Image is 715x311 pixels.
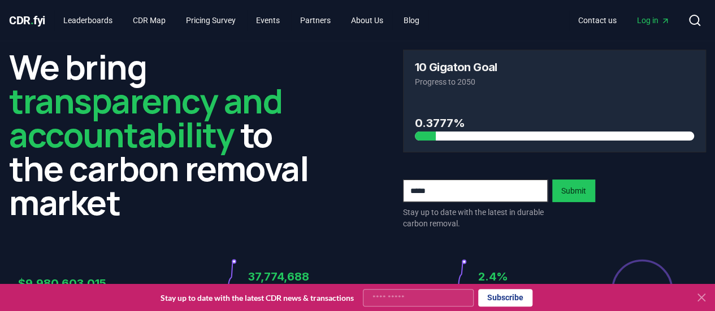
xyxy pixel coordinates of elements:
[248,268,358,285] h3: 37,774,688
[478,268,588,285] h3: 2.4%
[415,62,497,73] h3: 10 Gigaton Goal
[395,10,428,30] a: Blog
[9,50,313,219] h2: We bring to the carbon removal market
[54,10,428,30] nav: Main
[342,10,392,30] a: About Us
[569,10,679,30] nav: Main
[628,10,679,30] a: Log in
[124,10,175,30] a: CDR Map
[31,14,34,27] span: .
[415,115,695,132] h3: 0.3777%
[18,275,128,292] h3: $9,980,603,015
[569,10,626,30] a: Contact us
[9,14,45,27] span: CDR fyi
[415,76,695,87] p: Progress to 2050
[552,179,595,202] button: Submit
[177,10,245,30] a: Pricing Survey
[637,15,670,26] span: Log in
[291,10,340,30] a: Partners
[247,10,289,30] a: Events
[9,12,45,28] a: CDR.fyi
[9,77,282,157] span: transparency and accountability
[403,207,548,229] p: Stay up to date with the latest in durable carbon removal.
[54,10,122,30] a: Leaderboards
